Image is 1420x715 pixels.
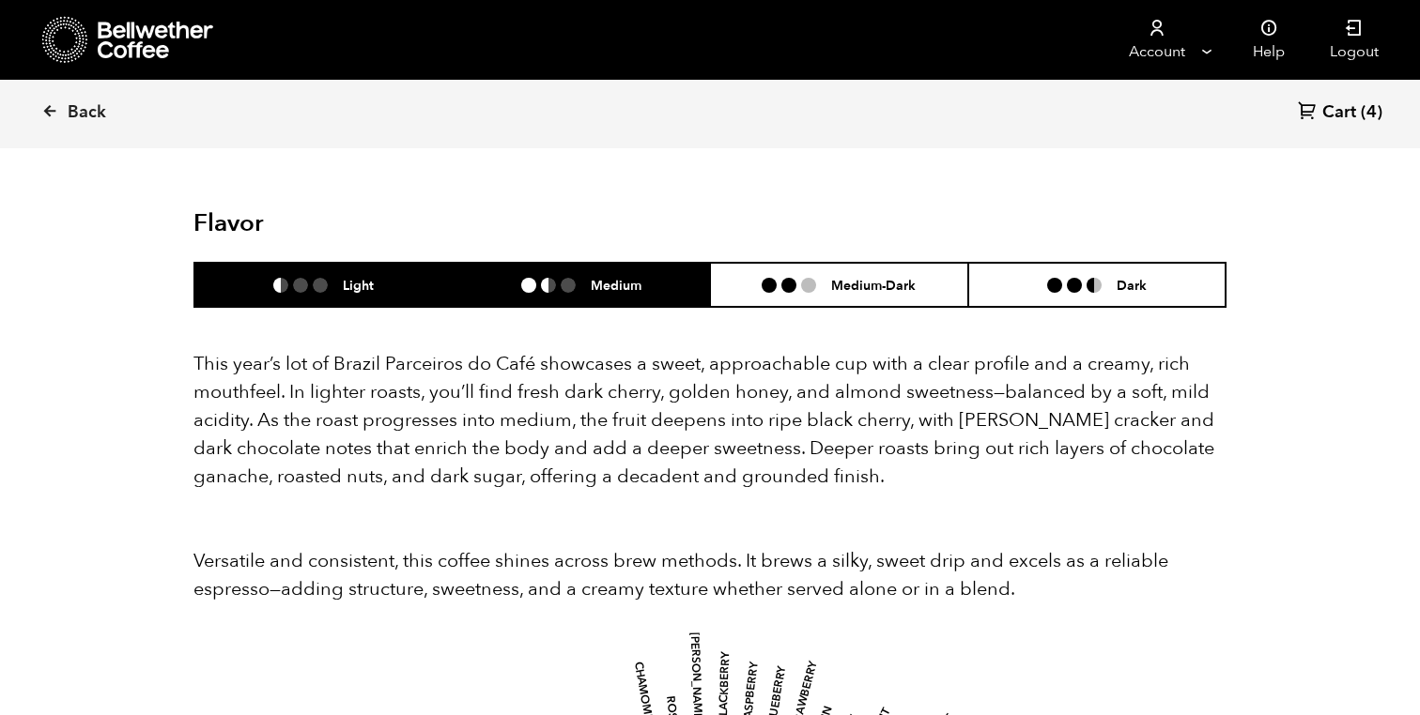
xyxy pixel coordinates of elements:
[1322,101,1356,124] span: Cart
[1298,100,1382,126] a: Cart (4)
[1117,277,1147,293] h6: Dark
[193,209,538,238] h2: Flavor
[1361,101,1382,124] span: (4)
[68,101,106,124] span: Back
[591,277,641,293] h6: Medium
[831,277,916,293] h6: Medium-Dark
[343,277,374,293] h6: Light
[193,547,1227,603] p: Versatile and consistent, this coffee shines across brew methods. It brews a silky, sweet drip an...
[193,350,1227,491] p: This year’s lot of Brazil Parceiros do Café showcases a sweet, approachable cup with a clear prof...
